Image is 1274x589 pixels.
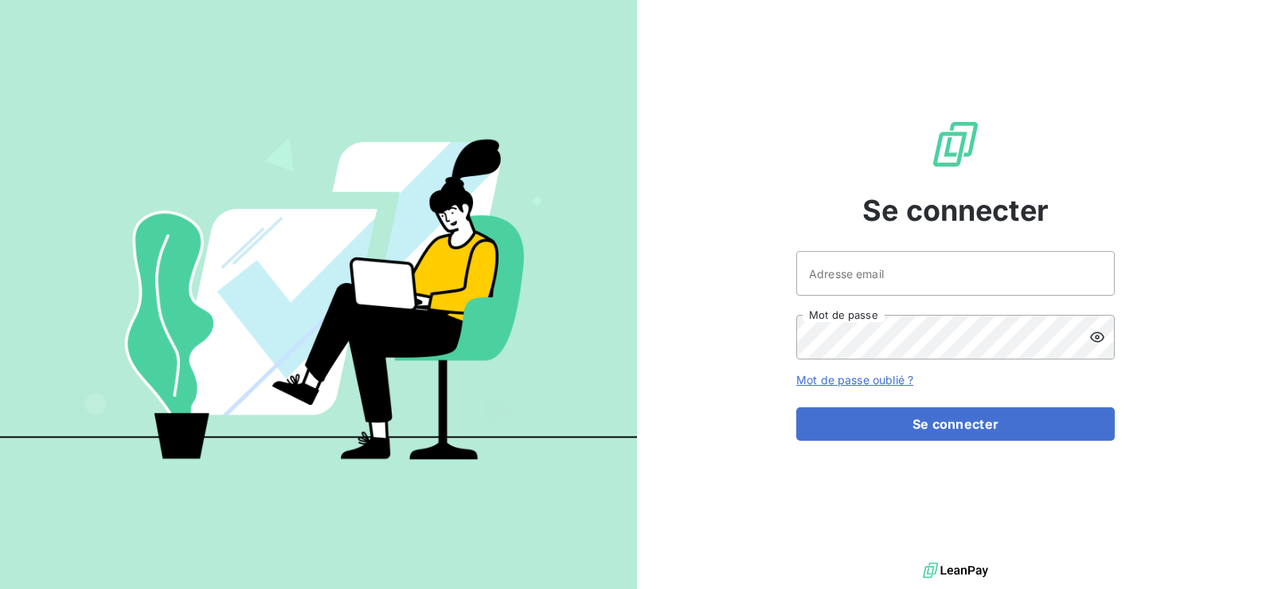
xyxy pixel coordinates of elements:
[796,373,913,387] a: Mot de passe oublié ?
[923,559,988,583] img: logo
[930,119,981,170] img: Logo LeanPay
[796,251,1115,296] input: placeholder
[862,189,1049,232] span: Se connecter
[796,407,1115,441] button: Se connecter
